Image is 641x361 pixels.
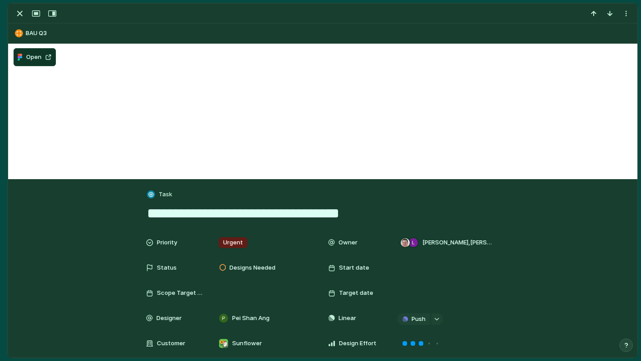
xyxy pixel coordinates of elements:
[412,315,426,324] span: Push
[223,238,243,247] span: Urgent
[397,313,430,325] button: Push
[26,53,41,62] span: Open
[145,188,175,201] button: Task
[157,339,185,348] span: Customer
[157,263,177,272] span: Status
[339,238,357,247] span: Owner
[159,190,172,199] span: Task
[229,263,275,272] span: Designs Needed
[339,314,356,323] span: Linear
[339,339,376,348] span: Design Effort
[339,263,369,272] span: Start date
[14,48,56,66] button: Open
[339,289,373,298] span: Target date
[157,238,177,247] span: Priority
[232,314,270,323] span: Pei Shan Ang
[12,26,633,41] button: BAU Q3
[26,29,633,38] span: BAU Q3
[156,314,182,323] span: Designer
[422,238,492,247] span: [PERSON_NAME] , [PERSON_NAME]
[157,289,204,298] span: Scope Target Date
[232,339,262,348] span: Sunflower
